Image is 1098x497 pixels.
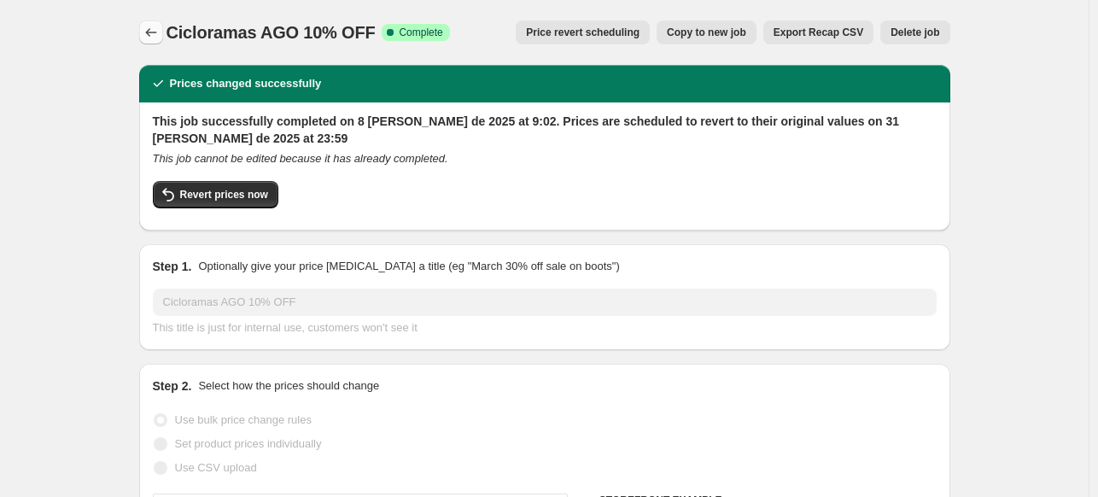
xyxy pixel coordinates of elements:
span: This title is just for internal use, customers won't see it [153,321,418,334]
span: Export Recap CSV [774,26,863,39]
span: Revert prices now [180,188,268,202]
i: This job cannot be edited because it has already completed. [153,152,448,165]
span: Cicloramas AGO 10% OFF [166,23,376,42]
h2: Prices changed successfully [170,75,322,92]
button: Export Recap CSV [763,20,873,44]
h2: Step 2. [153,377,192,395]
span: Delete job [891,26,939,39]
input: 30% off holiday sale [153,289,937,316]
h2: This job successfully completed on 8 [PERSON_NAME] de 2025 at 9:02. Prices are scheduled to rever... [153,113,937,147]
span: Use CSV upload [175,461,257,474]
button: Copy to new job [657,20,756,44]
button: Price revert scheduling [516,20,650,44]
p: Select how the prices should change [198,377,379,395]
span: Set product prices individually [175,437,322,450]
span: Copy to new job [667,26,746,39]
span: Price revert scheduling [526,26,640,39]
button: Revert prices now [153,181,278,208]
span: Complete [399,26,442,39]
button: Delete job [880,20,949,44]
span: Use bulk price change rules [175,413,312,426]
button: Price change jobs [139,20,163,44]
h2: Step 1. [153,258,192,275]
p: Optionally give your price [MEDICAL_DATA] a title (eg "March 30% off sale on boots") [198,258,619,275]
